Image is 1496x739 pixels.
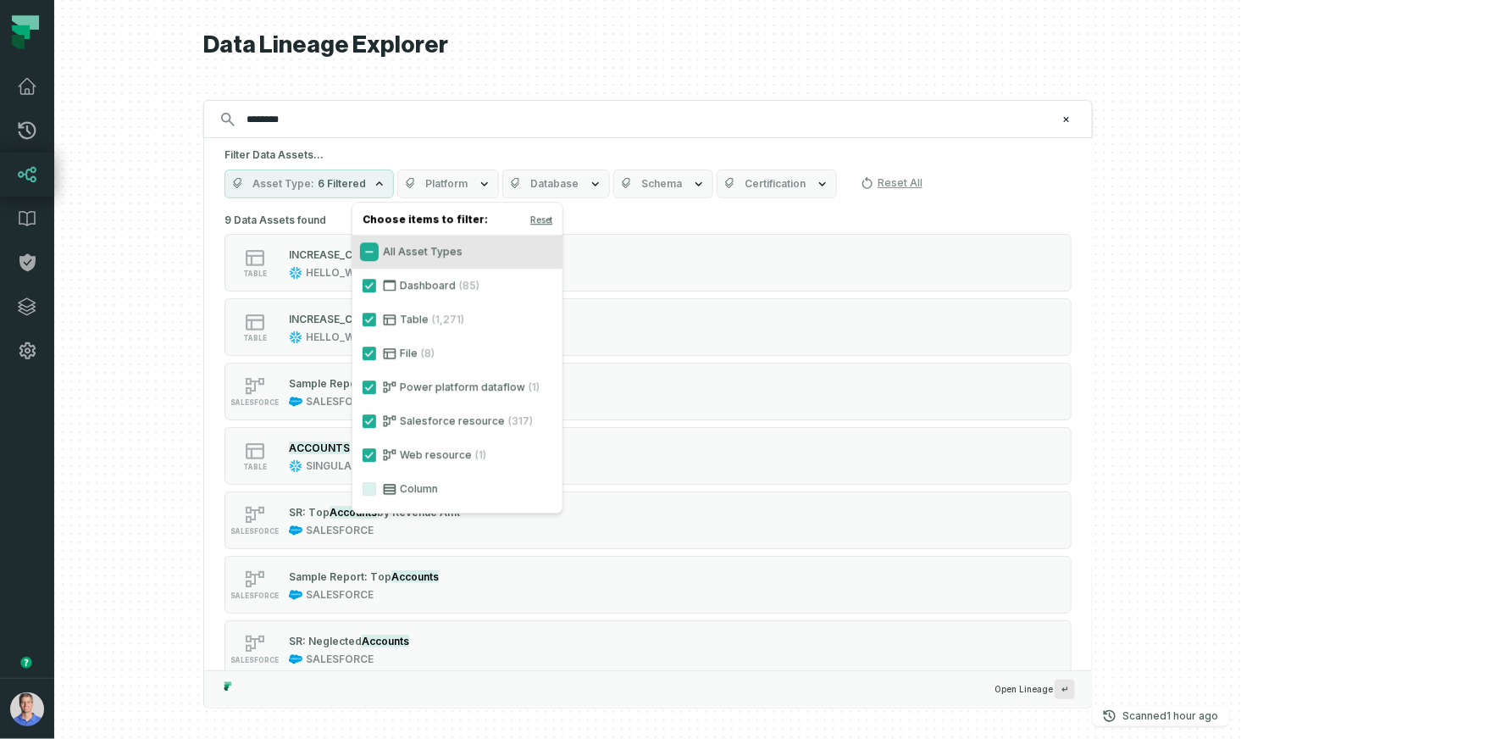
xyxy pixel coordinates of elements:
span: table [243,269,267,278]
button: tableSINGULARGA4 [224,427,1072,485]
div: SALESFORCE [306,395,374,408]
label: Salesforce resource [352,404,562,438]
button: Column [363,482,376,496]
button: Reset [530,213,552,226]
button: File(8) [363,347,376,360]
h5: Filter Data Assets... [224,148,1072,162]
span: SALESFORCE [231,656,280,664]
label: Dashboard [352,269,562,303]
button: Platform [397,169,499,198]
span: Database [530,177,579,191]
button: tableHELLO_WORLD_NEWSTAGING [224,298,1072,356]
span: Platform [425,177,468,191]
button: Asset Type6 Filtered [224,169,394,198]
span: SALESFORCE [231,592,280,600]
button: Salesforce resource(317) [363,414,376,428]
mark: ACCOUNTS [289,442,350,454]
span: INCREASE_COMMERCI [289,313,402,325]
span: SR: T [289,506,316,519]
span: (85) [459,279,479,292]
label: Table [352,303,562,336]
label: Web resource [352,438,562,472]
button: tableHELLO_WORLD2STAGING [224,234,1072,292]
mark: Accounts [330,506,377,519]
button: Power platform dataflow(1) [363,381,376,394]
button: Clear search query [1058,111,1075,128]
span: table [243,463,267,471]
button: Dashboard(85) [363,279,376,292]
span: table [243,334,267,342]
button: SALESFORCESALESFORCE [224,363,1072,420]
p: Scanned [1123,708,1219,725]
span: (1) [475,448,486,462]
img: avatar of Barak Forgoun [10,692,44,726]
span: Certification [745,177,806,191]
button: Web resource(1) [363,448,376,462]
span: ed [348,635,362,647]
span: op [378,570,391,583]
label: Column [352,472,562,506]
h1: Data Lineage Explorer [203,31,1093,60]
button: Schema [613,169,713,198]
button: SALESFORCESALESFORCE [224,492,1072,549]
button: SALESFORCESALESFORCE [224,556,1072,614]
span: Open Lineage [995,680,1075,699]
span: Sample Report: # [289,377,377,390]
label: Power platform dataflow [352,370,562,404]
button: All Asset Types [363,245,376,258]
label: File [352,336,562,370]
button: Database [502,169,610,198]
div: HELLO_WORLD_NEW [306,331,413,344]
span: Sample Report: T [289,570,378,583]
span: Asset Type [252,177,314,191]
h4: Choose items to filter: [352,209,562,235]
span: (317) [508,414,533,428]
label: All Asset Types [352,235,562,269]
span: SALESFORCE [231,527,280,536]
span: (1) [529,381,540,394]
mark: Accounts [391,570,439,583]
div: SALESFORCE [306,653,374,666]
span: SALESFORCE [231,398,280,407]
div: Tooltip anchor [19,655,34,670]
div: Suggestions [204,208,1092,670]
div: SALESFORCE [306,588,374,602]
span: SR: Neglect [289,635,348,647]
span: (1,271) [432,313,464,326]
span: (8) [421,347,435,360]
button: Table(1,271) [363,313,376,326]
button: Certification [717,169,837,198]
span: Press ↵ to add a new Data Asset to the graph [1055,680,1075,699]
div: HELLO_WORLD2 [306,266,391,280]
span: 6 Filtered [318,177,366,191]
mark: Accounts [362,635,409,647]
button: Reset All [854,169,929,197]
span: Schema [641,177,682,191]
div: SALESFORCE [306,524,374,537]
span: INCREASE_COMMERCI [289,248,402,261]
button: SALESFORCESALESFORCE [224,620,1072,678]
relative-time: Sep 28, 2025, 8:11 AM GMT+3 [1167,709,1219,722]
div: SINGULAR [306,459,358,473]
span: op [316,506,330,519]
button: Scanned[DATE] 8:11:33 AM [1093,706,1229,726]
